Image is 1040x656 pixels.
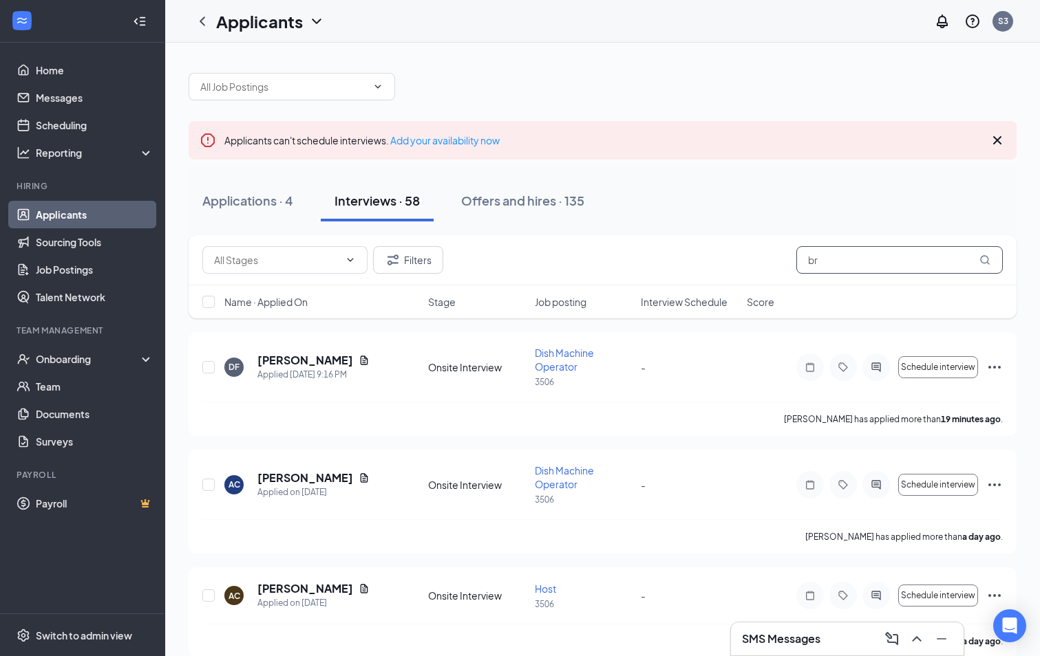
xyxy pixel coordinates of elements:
[36,201,153,228] a: Applicants
[934,13,951,30] svg: Notifications
[986,587,1003,604] svg: Ellipses
[901,480,975,490] span: Schedule interview
[884,631,900,647] svg: ComposeMessage
[335,192,420,209] div: Interviews · 58
[194,13,211,30] svg: ChevronLeft
[962,532,1001,542] b: a day ago
[535,494,633,505] p: 3506
[385,252,401,268] svg: Filter
[372,81,383,92] svg: ChevronDown
[36,84,153,111] a: Messages
[224,295,308,309] span: Name · Applied On
[36,256,153,283] a: Job Postings
[229,479,240,490] div: AC
[906,628,928,650] button: ChevronUp
[835,362,851,373] svg: Tag
[257,470,353,485] h5: [PERSON_NAME]
[535,376,633,388] p: 3506
[641,361,646,373] span: -
[962,636,1001,646] b: a day ago
[36,373,153,400] a: Team
[784,413,1003,425] p: [PERSON_NAME] has applied more than .
[868,590,884,601] svg: ActiveChat
[36,283,153,311] a: Talent Network
[931,628,953,650] button: Minimize
[747,295,774,309] span: Score
[898,584,978,606] button: Schedule interview
[641,295,728,309] span: Interview Schedule
[229,361,240,373] div: DF
[359,355,370,366] svg: Document
[36,490,153,517] a: PayrollCrown
[36,56,153,84] a: Home
[17,628,30,642] svg: Settings
[796,246,1003,274] input: Search in interviews
[535,295,586,309] span: Job posting
[868,362,884,373] svg: ActiveChat
[802,362,818,373] svg: Note
[535,598,633,610] p: 3506
[390,134,500,146] a: Add your availability now
[835,590,851,601] svg: Tag
[15,14,29,28] svg: WorkstreamLogo
[214,252,339,267] input: All Stages
[868,479,884,490] svg: ActiveChat
[17,469,151,481] div: Payroll
[641,589,646,602] span: -
[257,353,353,368] h5: [PERSON_NAME]
[993,609,1026,642] div: Open Intercom Messenger
[36,146,154,160] div: Reporting
[17,180,151,192] div: Hiring
[979,254,990,265] svg: MagnifyingGlass
[461,192,584,209] div: Offers and hires · 135
[881,628,903,650] button: ComposeMessage
[535,347,594,373] span: Dish Machine Operator
[986,359,1003,375] svg: Ellipses
[986,477,1003,493] svg: Ellipses
[36,628,132,642] div: Switch to admin view
[17,352,30,366] svg: UserCheck
[345,254,356,265] svg: ChevronDown
[901,591,975,600] span: Schedule interview
[200,79,367,94] input: All Job Postings
[17,325,151,336] div: Team Management
[805,531,1003,543] p: [PERSON_NAME] has applied more than .
[257,596,370,610] div: Applied on [DATE]
[373,246,443,274] button: Filter Filters
[17,146,30,160] svg: Analysis
[36,400,153,428] a: Documents
[428,295,456,309] span: Stage
[428,589,526,602] div: Onsite Interview
[133,14,147,28] svg: Collapse
[898,474,978,496] button: Schedule interview
[941,414,1001,424] b: 19 minutes ago
[802,479,818,490] svg: Note
[36,111,153,139] a: Scheduling
[909,631,925,647] svg: ChevronUp
[200,132,216,149] svg: Error
[216,10,303,33] h1: Applicants
[835,479,851,490] svg: Tag
[308,13,325,30] svg: ChevronDown
[898,356,978,378] button: Schedule interview
[428,478,526,492] div: Onsite Interview
[36,228,153,256] a: Sourcing Tools
[224,134,500,146] span: Applicants can't schedule interviews.
[933,631,950,647] svg: Minimize
[36,352,142,366] div: Onboarding
[742,631,820,646] h3: SMS Messages
[802,590,818,601] svg: Note
[257,581,353,596] h5: [PERSON_NAME]
[257,485,370,499] div: Applied on [DATE]
[359,583,370,594] svg: Document
[202,192,293,209] div: Applications · 4
[641,479,646,491] span: -
[257,368,370,382] div: Applied [DATE] 9:16 PM
[535,464,594,490] span: Dish Machine Operator
[998,15,1008,27] div: S3
[901,362,975,372] span: Schedule interview
[535,582,556,595] span: Host
[359,472,370,483] svg: Document
[36,428,153,455] a: Surveys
